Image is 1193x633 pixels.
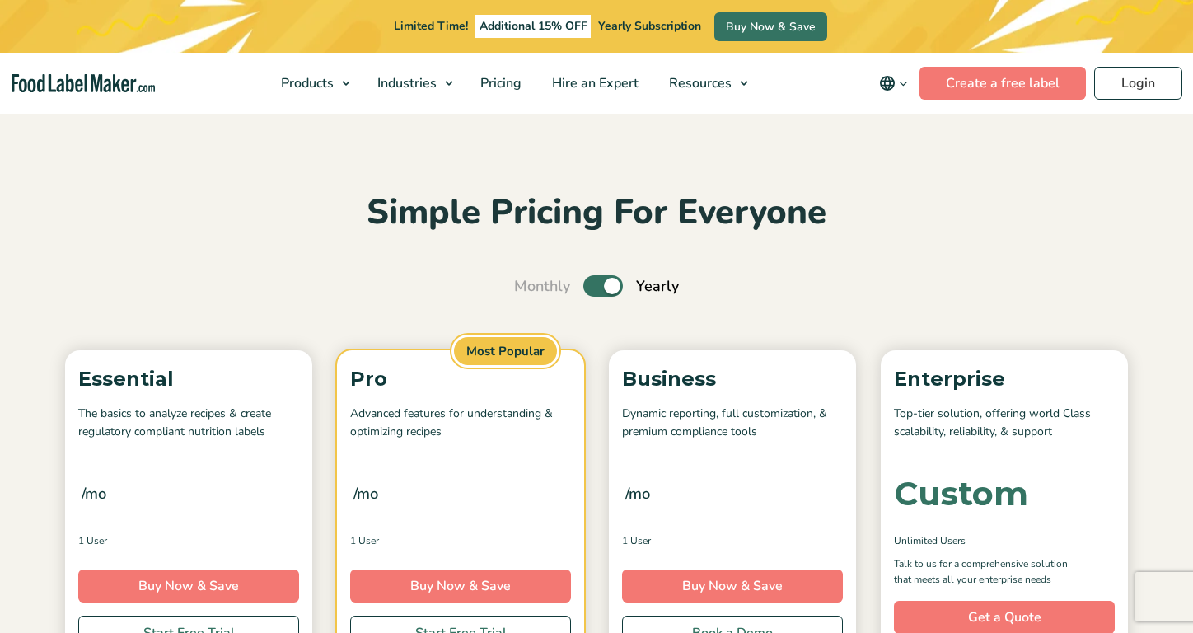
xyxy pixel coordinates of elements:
[714,12,827,41] a: Buy Now & Save
[654,53,756,114] a: Resources
[78,533,107,548] span: 1 User
[350,570,571,603] a: Buy Now & Save
[547,74,640,92] span: Hire an Expert
[625,482,650,505] span: /mo
[475,74,523,92] span: Pricing
[622,533,651,548] span: 1 User
[350,363,571,395] p: Pro
[894,405,1115,442] p: Top-tier solution, offering world Class scalability, reliability, & support
[664,74,733,92] span: Resources
[78,405,299,442] p: The basics to analyze recipes & create regulatory compliant nutrition labels
[598,18,701,34] span: Yearly Subscription
[622,405,843,442] p: Dynamic reporting, full customization, & premium compliance tools
[636,275,679,298] span: Yearly
[583,275,623,297] label: Toggle
[57,190,1136,236] h2: Simple Pricing For Everyone
[622,570,843,603] a: Buy Now & Save
[894,477,1028,510] div: Custom
[78,570,299,603] a: Buy Now & Save
[537,53,650,114] a: Hire an Expert
[353,482,378,505] span: /mo
[394,18,468,34] span: Limited Time!
[894,556,1083,588] p: Talk to us for a comprehensive solution that meets all your enterprise needs
[894,363,1115,395] p: Enterprise
[276,74,335,92] span: Products
[451,335,559,368] span: Most Popular
[350,405,571,442] p: Advanced features for understanding & optimizing recipes
[894,533,966,548] span: Unlimited Users
[1094,67,1182,100] a: Login
[350,533,379,548] span: 1 User
[82,482,106,505] span: /mo
[919,67,1086,100] a: Create a free label
[622,363,843,395] p: Business
[475,15,592,38] span: Additional 15% OFF
[266,53,358,114] a: Products
[78,363,299,395] p: Essential
[466,53,533,114] a: Pricing
[372,74,438,92] span: Industries
[363,53,461,114] a: Industries
[514,275,570,298] span: Monthly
